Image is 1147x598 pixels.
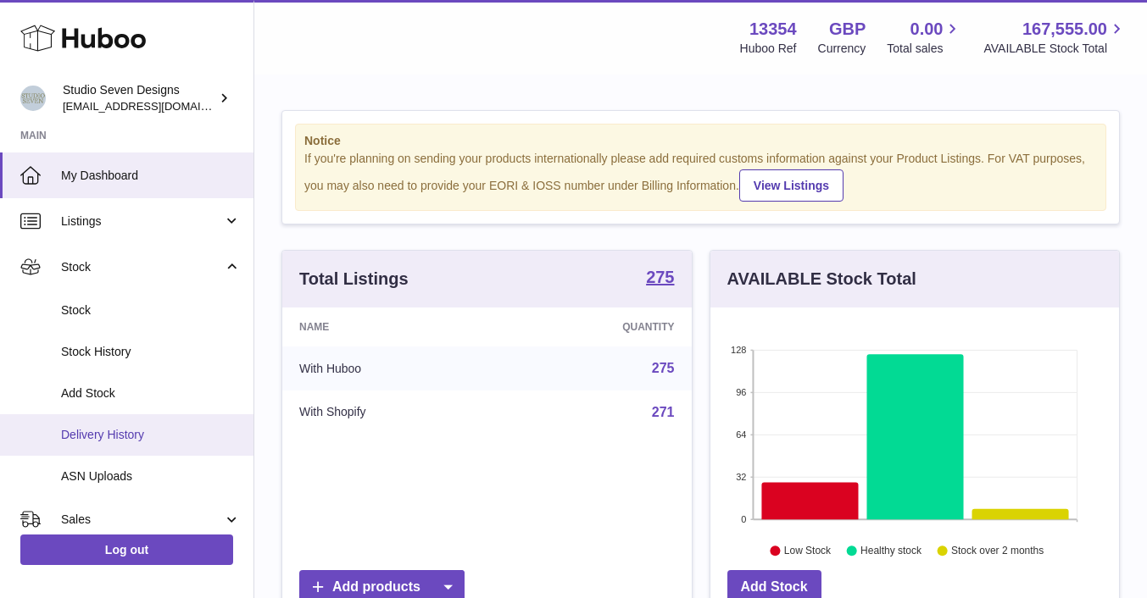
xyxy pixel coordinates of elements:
span: 0.00 [910,18,944,41]
a: View Listings [739,169,844,202]
span: Listings [61,213,223,230]
span: My Dashboard [61,168,241,184]
span: Delivery History [61,427,241,443]
strong: 13354 [749,18,797,41]
span: [EMAIL_ADDRESS][DOMAIN_NAME] [63,99,249,113]
a: 275 [652,361,675,375]
th: Quantity [503,307,691,346]
text: 96 [736,387,746,397]
span: 167,555.00 [1022,18,1107,41]
a: 271 [652,405,675,419]
a: 275 [646,269,674,289]
div: If you're planning on sending your products internationally please add required customs informati... [304,151,1097,202]
text: 0 [741,514,746,524]
text: 64 [736,429,746,440]
span: Stock [61,259,223,275]
td: With Shopify [282,390,503,435]
strong: GBP [829,18,866,41]
span: Add Stock [61,385,241,401]
h3: Total Listings [299,268,409,291]
text: Stock over 2 months [951,545,1044,556]
strong: 275 [646,269,674,285]
a: Log out [20,534,233,565]
span: Sales [61,512,223,528]
span: ASN Uploads [61,468,241,484]
div: Huboo Ref [740,41,797,57]
div: Studio Seven Designs [63,82,215,114]
text: 128 [731,345,746,355]
span: Total sales [887,41,962,57]
a: 0.00 Total sales [887,18,962,57]
h3: AVAILABLE Stock Total [727,268,916,291]
span: AVAILABLE Stock Total [983,41,1127,57]
img: contact.studiosevendesigns@gmail.com [20,86,46,111]
span: Stock History [61,344,241,360]
strong: Notice [304,133,1097,149]
text: Healthy stock [860,545,922,556]
td: With Huboo [282,346,503,390]
th: Name [282,307,503,346]
a: 167,555.00 AVAILABLE Stock Total [983,18,1127,57]
text: 32 [736,472,746,482]
span: Stock [61,302,241,318]
div: Currency [818,41,866,57]
text: Low Stock [783,545,831,556]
